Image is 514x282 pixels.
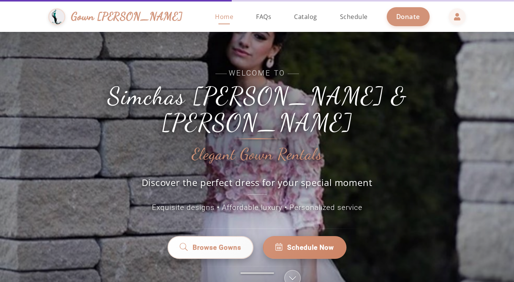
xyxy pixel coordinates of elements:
[193,243,241,252] span: Browse Gowns
[215,13,233,21] span: Home
[86,83,428,136] h1: Simchas [PERSON_NAME] & [PERSON_NAME]
[396,12,420,21] span: Donate
[71,8,182,25] span: Gown [PERSON_NAME]
[294,13,317,21] span: Catalog
[207,2,241,32] a: Home
[86,202,428,213] p: Exquisite designs • Affordable luxury • Personalized service
[287,243,334,252] span: Schedule Now
[340,13,368,21] span: Schedule
[332,2,375,32] a: Schedule
[387,7,430,26] a: Donate
[48,6,190,27] a: Gown [PERSON_NAME]
[134,176,381,195] p: Discover the perfect dress for your special moment
[286,2,325,32] a: Catalog
[192,146,322,163] h2: Elegant Gown Rentals
[248,2,279,32] a: FAQs
[48,8,65,25] img: Gown Gmach Logo
[86,68,428,79] span: Welcome to
[256,13,271,21] span: FAQs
